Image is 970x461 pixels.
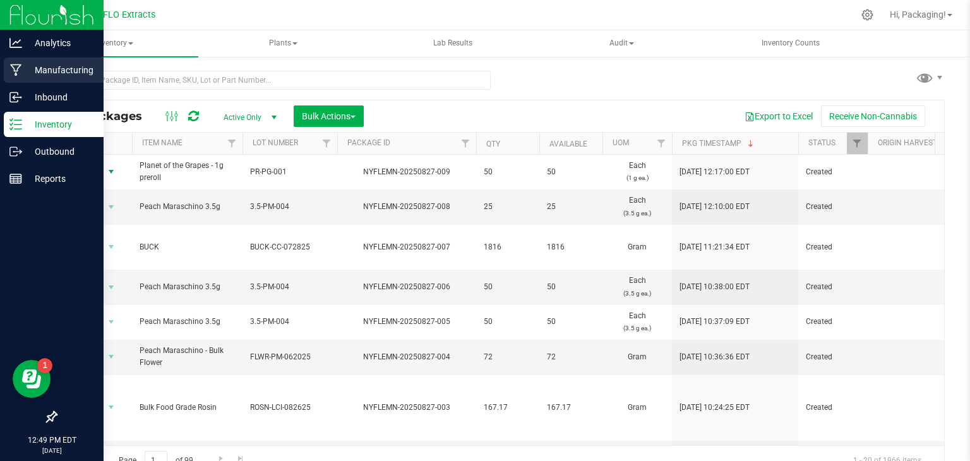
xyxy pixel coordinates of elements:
div: Manage settings [859,9,875,21]
span: 25 [547,201,595,213]
a: Lab Results [369,30,537,57]
a: Pkg Timestamp [682,139,756,148]
span: Audit [538,31,705,56]
a: UOM [613,138,629,147]
iframe: Resource center unread badge [37,358,52,373]
span: Created [806,402,860,414]
span: 50 [484,166,532,178]
span: [DATE] 10:36:36 EDT [680,351,750,363]
span: Plants [200,31,367,56]
span: Created [806,241,860,253]
span: [DATE] 10:37:09 EDT [680,316,750,328]
span: Each [610,195,664,219]
span: 167.17 [547,402,595,414]
span: select [104,278,119,296]
span: select [104,398,119,416]
inline-svg: Inventory [9,118,22,131]
span: PR-PG-001 [250,166,330,178]
span: Inventory [30,30,198,57]
span: 50 [547,316,595,328]
button: Receive Non-Cannabis [821,105,925,127]
inline-svg: Reports [9,172,22,185]
p: (3.5 g ea.) [610,207,664,219]
inline-svg: Outbound [9,145,22,158]
span: select [104,163,119,181]
span: 50 [547,166,595,178]
inline-svg: Analytics [9,37,22,49]
span: Bulk Food Grade Rosin [140,402,235,414]
span: BUCK-CC-072825 [250,241,330,253]
a: Origin Harvests [878,138,942,147]
a: Inventory Counts [707,30,875,57]
span: Gram [610,351,664,363]
p: (3.5 g ea.) [610,322,664,334]
div: NYFLEMN-20250827-007 [335,241,478,253]
span: Created [806,281,860,293]
span: 50 [547,281,595,293]
span: Created [806,166,860,178]
div: NYFLEMN-20250827-006 [335,281,478,293]
p: [DATE] [6,446,98,455]
span: FLO Extracts [103,9,155,20]
p: (3.5 g ea.) [610,287,664,299]
a: Lot Number [253,138,298,147]
span: 72 [547,351,595,363]
span: Peach Maraschino 3.5g [140,201,235,213]
span: Created [806,316,860,328]
span: select [104,238,119,256]
a: Filter [455,133,476,154]
span: Planet of the Grapes - 1g preroll [140,160,235,184]
span: 50 [484,281,532,293]
div: NYFLEMN-20250827-009 [335,166,478,178]
a: Package ID [347,138,390,147]
p: Inventory [22,117,98,132]
button: Export to Excel [736,105,821,127]
span: 1816 [547,241,595,253]
p: Outbound [22,144,98,159]
span: 3.5-PM-004 [250,201,330,213]
div: NYFLEMN-20250827-008 [335,201,478,213]
span: Created [806,201,860,213]
div: NYFLEMN-20250827-005 [335,316,478,328]
span: Hi, Packaging! [890,9,946,20]
span: 167.17 [484,402,532,414]
div: NYFLEMN-20250827-003 [335,402,478,414]
a: Qty [486,140,500,148]
span: select [104,348,119,366]
span: Each [610,160,664,184]
a: Item Name [142,138,183,147]
p: (1 g ea.) [610,172,664,184]
span: 3.5-PM-004 [250,281,330,293]
iframe: Resource center [13,360,51,398]
div: NYFLEMN-20250827-004 [335,351,478,363]
a: Filter [651,133,672,154]
inline-svg: Manufacturing [9,64,22,76]
span: 1816 [484,241,532,253]
span: ROSN-LCI-082625 [250,402,330,414]
span: [DATE] 12:17:00 EDT [680,166,750,178]
inline-svg: Inbound [9,91,22,104]
span: FLWR-PM-062025 [250,351,330,363]
span: 72 [484,351,532,363]
span: Each [610,310,664,334]
span: [DATE] 11:21:34 EDT [680,241,750,253]
span: 25 [484,201,532,213]
span: Bulk Actions [302,111,356,121]
a: Plants [200,30,368,57]
p: Inbound [22,90,98,105]
span: select [104,198,119,216]
p: Analytics [22,35,98,51]
span: Created [806,351,860,363]
span: Lab Results [416,38,489,49]
p: 12:49 PM EDT [6,434,98,446]
p: Reports [22,171,98,186]
span: 3.5-PM-004 [250,316,330,328]
span: Peach Maraschino 3.5g [140,281,235,293]
a: Audit [537,30,705,57]
span: [DATE] 12:10:00 EDT [680,201,750,213]
a: Filter [222,133,242,154]
span: Each [610,275,664,299]
p: Manufacturing [22,63,98,78]
span: Peach Maraschino - Bulk Flower [140,345,235,369]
